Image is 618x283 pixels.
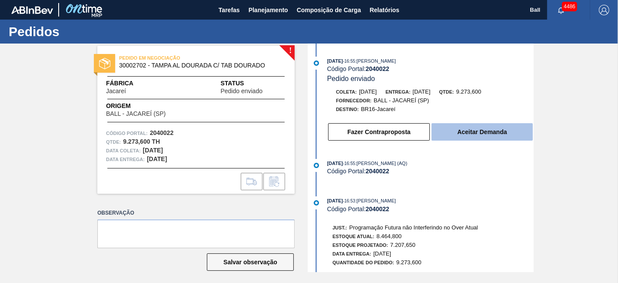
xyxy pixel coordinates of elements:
[97,207,295,219] label: Observação
[147,155,167,162] strong: [DATE]
[547,4,575,16] button: Notificações
[332,243,388,248] span: Estoque Projetado:
[327,65,534,72] div: Código Portal:
[249,5,288,15] span: Planejamento
[143,147,163,154] strong: [DATE]
[355,161,407,166] span: : [PERSON_NAME] (AQ)
[119,54,241,62] span: PEDIDO EM NEGOCIAÇÃO
[332,251,371,256] span: Data Entrega:
[355,58,396,64] span: : [PERSON_NAME]
[263,173,285,190] div: Informar alteração no pedido
[343,161,355,166] span: - 16:55
[332,260,394,265] span: Quantidade do Pedido:
[327,58,343,64] span: [DATE]
[106,111,166,117] span: BALL - JACAREÍ (SP)
[332,225,347,230] span: Just.:
[599,5,609,15] img: Logout
[314,200,319,206] img: atual
[327,168,534,175] div: Código Portal:
[456,88,482,95] span: 9.273,600
[336,89,357,94] span: Coleta:
[150,129,174,136] strong: 2040022
[370,5,399,15] span: Relatórios
[327,198,343,203] span: [DATE]
[365,168,389,175] strong: 2040022
[106,155,145,164] span: Data entrega:
[106,138,121,146] span: Qtde :
[336,98,372,103] span: Fornecedor:
[314,61,319,66] img: atual
[562,2,577,11] span: 4486
[349,224,478,231] span: Programação Futura não Interferindo no Over Atual
[11,6,53,14] img: TNhmsLtSVTkK8tSr43FrP2fwEKptu5GPRR3wAAAABJRU5ErkJggg==
[390,242,415,248] span: 7.207,650
[365,206,389,212] strong: 2040022
[327,206,534,212] div: Código Portal:
[343,199,355,203] span: - 16:53
[221,79,286,88] span: Status
[376,233,402,239] span: 8.464,800
[221,88,263,94] span: Pedido enviado
[365,65,389,72] strong: 2040022
[219,5,240,15] span: Tarefas
[106,88,126,94] span: Jacareí
[106,129,148,138] span: Código Portal:
[123,138,160,145] strong: 9.273,600 TH
[439,89,454,94] span: Qtde:
[314,163,319,168] img: atual
[106,79,153,88] span: Fábrica
[374,97,429,104] span: BALL - JACAREÍ (SP)
[207,253,294,271] button: Salvar observação
[9,27,163,37] h1: Pedidos
[396,259,422,266] span: 9.273,600
[328,123,430,141] button: Fazer Contraproposta
[332,234,374,239] span: Estoque Atual:
[359,88,377,95] span: [DATE]
[432,123,533,141] button: Aceitar Demanda
[327,161,343,166] span: [DATE]
[355,198,396,203] span: : [PERSON_NAME]
[327,75,375,82] span: Pedido enviado
[297,5,361,15] span: Composição de Carga
[99,58,110,69] img: status
[336,107,359,112] span: Destino:
[241,173,262,190] div: Ir para Composição de Carga
[412,88,430,95] span: [DATE]
[373,250,391,257] span: [DATE]
[361,106,395,112] span: BR16-Jacareí
[343,59,355,64] span: - 16:55
[385,89,410,94] span: Entrega:
[119,62,277,69] span: 30002702 - TAMPA AL DOURADA C/ TAB DOURADO
[106,146,141,155] span: Data coleta:
[106,101,190,111] span: Origem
